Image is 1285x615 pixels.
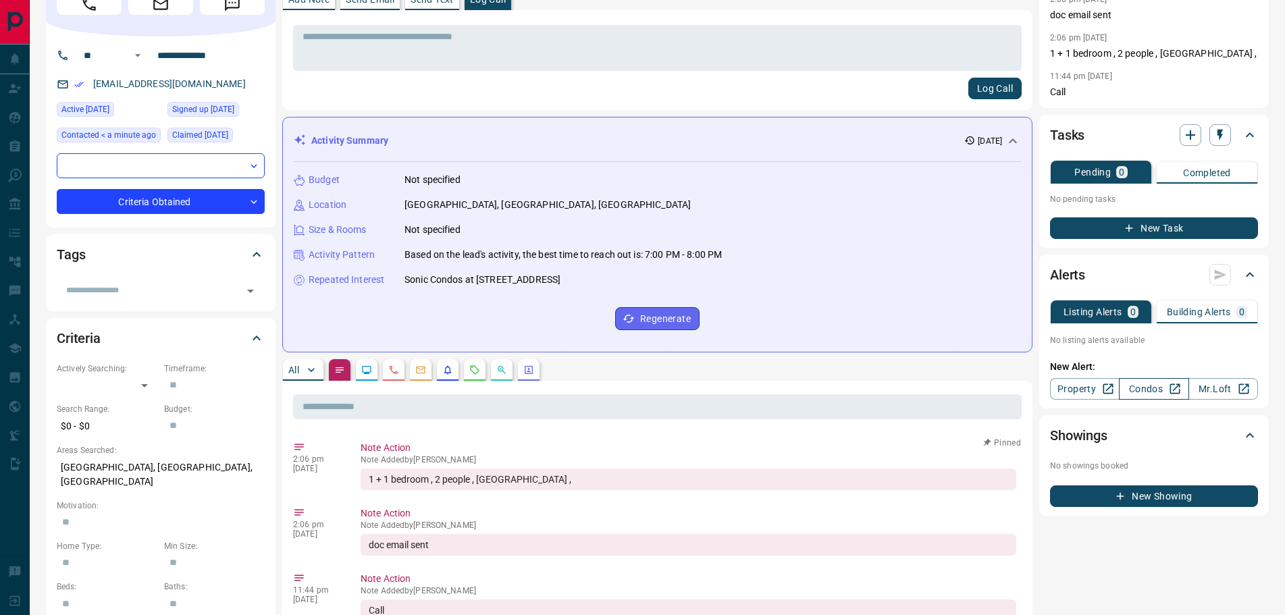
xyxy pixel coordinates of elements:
div: Criteria Obtained [57,189,265,214]
h2: Tasks [1050,124,1084,146]
button: Pinned [982,437,1022,449]
span: Claimed [DATE] [172,128,228,142]
p: Note Action [361,441,1016,455]
p: Building Alerts [1167,307,1231,317]
svg: Opportunities [496,365,507,375]
p: Repeated Interest [309,273,384,287]
p: Home Type: [57,540,157,552]
div: Wed Aug 13 2025 [167,102,265,121]
p: Not specified [404,223,461,237]
p: Not specified [404,173,461,187]
p: [DATE] [293,529,340,539]
p: Note Added by [PERSON_NAME] [361,586,1016,595]
p: [DATE] [293,464,340,473]
p: Min Size: [164,540,265,552]
button: Regenerate [615,307,700,330]
p: Budget: [164,403,265,415]
p: Note Added by [PERSON_NAME] [361,520,1016,530]
svg: Email Verified [74,80,84,89]
p: Size & Rooms [309,223,367,237]
button: Open [130,47,146,63]
button: New Task [1050,217,1258,239]
svg: Requests [469,365,480,375]
svg: Lead Browsing Activity [361,365,372,375]
p: Based on the lead's activity, the best time to reach out is: 7:00 PM - 8:00 PM [404,248,722,262]
p: All [288,365,299,375]
p: Completed [1183,168,1231,178]
p: Actively Searching: [57,363,157,375]
div: 1 + 1 bedroom , 2 people , [GEOGRAPHIC_DATA] , [361,469,1016,490]
svg: Listing Alerts [442,365,453,375]
button: Open [241,282,260,300]
p: 0 [1130,307,1136,317]
p: Areas Searched: [57,444,265,456]
div: doc email sent [361,534,1016,556]
h2: Alerts [1050,264,1085,286]
p: 11:44 pm [DATE] [1050,72,1112,81]
h2: Showings [1050,425,1107,446]
p: 2:06 pm [293,454,340,464]
p: Note Added by [PERSON_NAME] [361,455,1016,464]
h2: Criteria [57,327,101,349]
p: No showings booked [1050,460,1258,472]
button: New Showing [1050,485,1258,507]
p: Listing Alerts [1064,307,1122,317]
span: Signed up [DATE] [172,103,234,116]
div: Tags [57,238,265,271]
p: [DATE] [978,135,1002,147]
div: Fri Aug 15 2025 [57,128,161,146]
p: Activity Pattern [309,248,375,262]
p: $0 - $0 [57,415,157,437]
h2: Tags [57,244,85,265]
p: [DATE] [293,595,340,604]
div: Showings [1050,419,1258,452]
a: Condos [1119,378,1188,400]
p: 2:06 pm [293,520,340,529]
p: No listing alerts available [1050,334,1258,346]
p: No pending tasks [1050,189,1258,209]
p: Timeframe: [164,363,265,375]
div: Wed Aug 13 2025 [167,128,265,146]
div: Criteria [57,322,265,354]
p: 0 [1119,167,1124,177]
p: doc email sent [1050,8,1258,22]
p: 2:06 pm [DATE] [1050,33,1107,43]
svg: Notes [334,365,345,375]
p: 0 [1239,307,1244,317]
div: Alerts [1050,259,1258,291]
p: Budget [309,173,340,187]
a: Mr.Loft [1188,378,1258,400]
p: 1 + 1 bedroom , 2 people , [GEOGRAPHIC_DATA] , [1050,47,1258,61]
p: [GEOGRAPHIC_DATA], [GEOGRAPHIC_DATA], [GEOGRAPHIC_DATA] [404,198,691,212]
svg: Emails [415,365,426,375]
p: Activity Summary [311,134,388,148]
span: Contacted < a minute ago [61,128,156,142]
a: [EMAIL_ADDRESS][DOMAIN_NAME] [93,78,246,89]
div: Wed Aug 13 2025 [57,102,161,121]
div: Activity Summary[DATE] [294,128,1021,153]
a: Property [1050,378,1120,400]
p: Call [1050,85,1258,99]
p: Beds: [57,581,157,593]
p: 11:44 pm [293,585,340,595]
p: Note Action [361,572,1016,586]
svg: Calls [388,365,399,375]
p: [GEOGRAPHIC_DATA], [GEOGRAPHIC_DATA], [GEOGRAPHIC_DATA] [57,456,265,493]
p: Search Range: [57,403,157,415]
p: Motivation: [57,500,265,512]
svg: Agent Actions [523,365,534,375]
div: Tasks [1050,119,1258,151]
span: Active [DATE] [61,103,109,116]
p: Location [309,198,346,212]
p: Baths: [164,581,265,593]
p: New Alert: [1050,360,1258,374]
p: Note Action [361,506,1016,520]
p: Pending [1074,167,1111,177]
button: Log Call [968,78,1022,99]
p: Sonic Condos at [STREET_ADDRESS] [404,273,560,287]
